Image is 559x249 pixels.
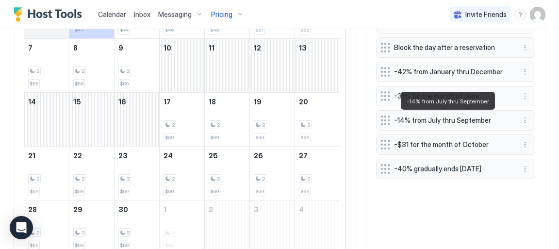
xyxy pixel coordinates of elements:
[158,10,192,19] span: Messaging
[115,92,160,146] td: September 16, 2025
[205,200,249,218] a: October 2, 2025
[98,9,126,19] a: Calendar
[36,230,39,236] span: 2
[519,163,531,175] div: menu
[295,38,340,92] td: September 13, 2025
[249,92,295,146] td: September 19, 2025
[307,176,310,182] span: 2
[82,68,84,74] span: 2
[165,27,174,33] span: $46
[24,92,69,146] td: September 14, 2025
[172,176,175,182] span: 2
[299,151,308,160] span: 27
[519,42,531,53] div: menu
[250,93,295,111] a: September 19, 2025
[300,27,309,33] span: $53
[255,134,264,141] span: $69
[164,151,173,160] span: 24
[164,205,166,214] span: 1
[299,98,308,106] span: 20
[204,146,249,200] td: September 25, 2025
[217,122,220,128] span: 2
[127,230,130,236] span: 2
[127,68,130,74] span: 2
[120,242,129,249] span: $69
[209,44,214,52] span: 11
[73,151,82,160] span: 22
[250,200,295,218] a: October 3, 2025
[69,146,115,200] td: September 22, 2025
[514,9,526,20] div: menu
[75,188,83,195] span: $69
[82,230,84,236] span: 2
[165,188,174,195] span: $69
[204,38,249,92] td: September 11, 2025
[295,92,340,146] td: September 20, 2025
[205,93,249,111] a: September 18, 2025
[69,38,115,92] td: September 8, 2025
[24,200,69,218] a: September 28, 2025
[210,27,219,33] span: $48
[30,188,38,195] span: $69
[249,38,295,92] td: September 12, 2025
[115,38,160,92] td: September 9, 2025
[254,44,261,52] span: 12
[69,39,114,57] a: September 8, 2025
[394,165,510,173] span: -40% gradually ends [DATE]
[519,66,531,78] button: More options
[24,146,69,200] td: September 21, 2025
[519,139,531,150] div: menu
[30,242,38,249] span: $69
[209,98,216,106] span: 18
[160,39,204,57] a: September 10, 2025
[254,151,263,160] span: 26
[519,90,531,102] div: menu
[519,42,531,53] button: More options
[217,176,220,182] span: 2
[24,93,69,111] a: September 14, 2025
[36,68,39,74] span: 2
[255,188,264,195] span: $69
[120,27,129,33] span: $44
[36,176,39,182] span: 2
[530,7,545,22] div: User profile
[394,67,510,76] span: -42% from January thru December
[160,147,204,165] a: September 24, 2025
[24,39,69,57] a: September 7, 2025
[394,43,510,52] span: Block the day after a reservation
[160,92,205,146] td: September 17, 2025
[28,98,36,106] span: 14
[75,81,83,87] span: $58
[262,122,265,128] span: 2
[115,147,159,165] a: September 23, 2025
[115,39,159,57] a: September 9, 2025
[295,93,340,111] a: September 20, 2025
[69,93,114,111] a: September 15, 2025
[82,176,84,182] span: 2
[205,147,249,165] a: September 25, 2025
[210,188,219,195] span: $69
[394,140,510,149] span: -$31 for the month of October
[118,44,123,52] span: 9
[118,205,128,214] span: 30
[295,146,340,200] td: September 27, 2025
[118,151,128,160] span: 23
[120,81,129,87] span: $60
[14,7,86,22] a: Host Tools Logo
[73,98,81,106] span: 15
[73,205,82,214] span: 29
[120,188,129,195] span: $69
[394,92,510,100] span: -31% for the month of June
[255,27,263,33] span: $51
[205,39,249,57] a: September 11, 2025
[250,39,295,57] a: September 12, 2025
[118,98,126,106] span: 16
[250,147,295,165] a: September 26, 2025
[98,10,126,18] span: Calendar
[127,176,130,182] span: 2
[211,10,232,19] span: Pricing
[75,27,83,33] span: $41
[30,81,38,87] span: $55
[295,200,340,218] a: October 4, 2025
